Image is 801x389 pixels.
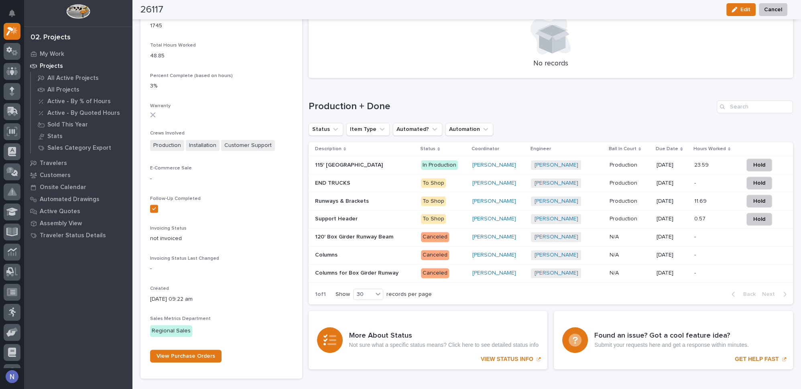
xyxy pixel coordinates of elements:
tr: ColumnsColumns Canceled[PERSON_NAME] [PERSON_NAME] N/AN/A [DATE]-- [309,246,793,264]
p: Coordinator [471,145,499,153]
button: users-avatar [4,368,20,385]
button: Back [725,291,759,298]
span: Hold [753,178,765,188]
p: Production [610,178,639,187]
p: Show [335,291,350,298]
a: Assembly View [24,217,132,229]
button: Status [309,123,343,136]
span: Sales Metrics Department [150,316,211,321]
p: 1 of 1 [309,285,332,304]
p: 48.85 [150,52,293,60]
p: - [150,175,293,183]
span: Hold [753,196,765,206]
span: Warranty [150,104,171,108]
p: [DATE] 09:22 am [150,295,293,303]
div: Canceled [421,250,449,260]
p: Assembly View [40,220,82,227]
a: Sold This Year [31,119,132,130]
a: [PERSON_NAME] [534,180,578,187]
p: GET HELP FAST [735,356,779,363]
a: [PERSON_NAME] [472,234,516,240]
div: Search [717,100,793,113]
p: [DATE] [657,162,687,169]
a: [PERSON_NAME] [472,198,516,205]
span: Follow-Up Completed [150,196,201,201]
span: Cancel [764,5,782,14]
tr: Support HeaderSupport Header To Shop[PERSON_NAME] [PERSON_NAME] ProductionProduction [DATE]0.570.... [309,210,793,228]
h3: More About Status [349,332,539,340]
button: Automated? [393,123,442,136]
span: Total Hours Worked [150,43,196,48]
div: Canceled [421,268,449,278]
p: My Work [40,51,64,58]
a: My Work [24,48,132,60]
h3: Found an issue? Got a cool feature idea? [594,332,748,340]
span: View Purchase Orders [157,353,215,359]
a: Active - By Quoted Hours [31,107,132,118]
a: Active - By % of Hours [31,96,132,107]
p: [DATE] [657,180,687,187]
span: Created [150,286,169,291]
a: Onsite Calendar [24,181,132,193]
div: To Shop [421,178,446,188]
p: Automated Drawings [40,196,100,203]
p: Active - By % of Hours [47,98,111,105]
p: 115' [GEOGRAPHIC_DATA] [315,160,384,169]
p: Not sure what a specific status means? Click here to see detailed status info [349,342,539,348]
p: Submit your requests here and get a response within minutes. [594,342,748,348]
p: - [150,265,293,273]
tr: Runways & BracketsRunways & Brackets To Shop[PERSON_NAME] [PERSON_NAME] ProductionProduction [DAT... [309,192,793,210]
p: Active Quotes [40,208,80,215]
h1: Production + Done [309,101,714,112]
p: N/A [610,268,620,277]
p: Customers [40,172,71,179]
a: [PERSON_NAME] [534,216,578,222]
a: Travelers [24,157,132,169]
p: Travelers [40,160,67,167]
button: Notifications [4,5,20,22]
p: Production [610,160,639,169]
span: Back [738,291,756,298]
a: [PERSON_NAME] [534,252,578,259]
span: E-Commerce Sale [150,166,192,171]
p: All Active Projects [47,75,99,82]
a: Sales Category Export [31,142,132,153]
a: Projects [24,60,132,72]
p: Production [610,196,639,205]
a: View Purchase Orders [150,350,222,363]
p: 11.69 [694,196,708,205]
tr: 115' [GEOGRAPHIC_DATA]115' [GEOGRAPHIC_DATA] In Production[PERSON_NAME] [PERSON_NAME] ProductionP... [309,156,793,174]
p: Engineer [530,145,551,153]
span: Percent Complete (based on hours) [150,73,233,78]
a: Stats [31,130,132,142]
p: N/A [610,250,620,259]
img: Workspace Logo [66,4,90,19]
span: Crews Involved [150,131,185,136]
div: 02. Projects [30,33,71,42]
p: 1745 [150,22,293,30]
p: Projects [40,63,63,70]
a: GET HELP FAST [554,311,793,369]
div: Notifications [10,10,20,22]
p: Description [315,145,342,153]
p: [DATE] [657,234,687,240]
div: 30 [354,290,373,299]
span: Customer Support [221,140,275,151]
button: Cancel [759,3,787,16]
button: Item Type [346,123,390,136]
p: Traveler Status Details [40,232,106,239]
p: No records [318,59,784,68]
h2: 26117 [140,4,163,16]
span: Hold [753,214,765,224]
p: All Projects [47,86,79,94]
tr: Columns for Box Girder RunwayColumns for Box Girder Runway Canceled[PERSON_NAME] [PERSON_NAME] N/... [309,264,793,282]
a: Customers [24,169,132,181]
tr: 120' Box Girder Runway Beam120' Box Girder Runway Beam Canceled[PERSON_NAME] [PERSON_NAME] N/AN/A... [309,228,793,246]
a: [PERSON_NAME] [534,234,578,240]
span: Installation [186,140,220,151]
a: Traveler Status Details [24,229,132,241]
a: [PERSON_NAME] [472,180,516,187]
p: 0.57 [694,214,707,222]
a: [PERSON_NAME] [534,198,578,205]
div: To Shop [421,214,446,224]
